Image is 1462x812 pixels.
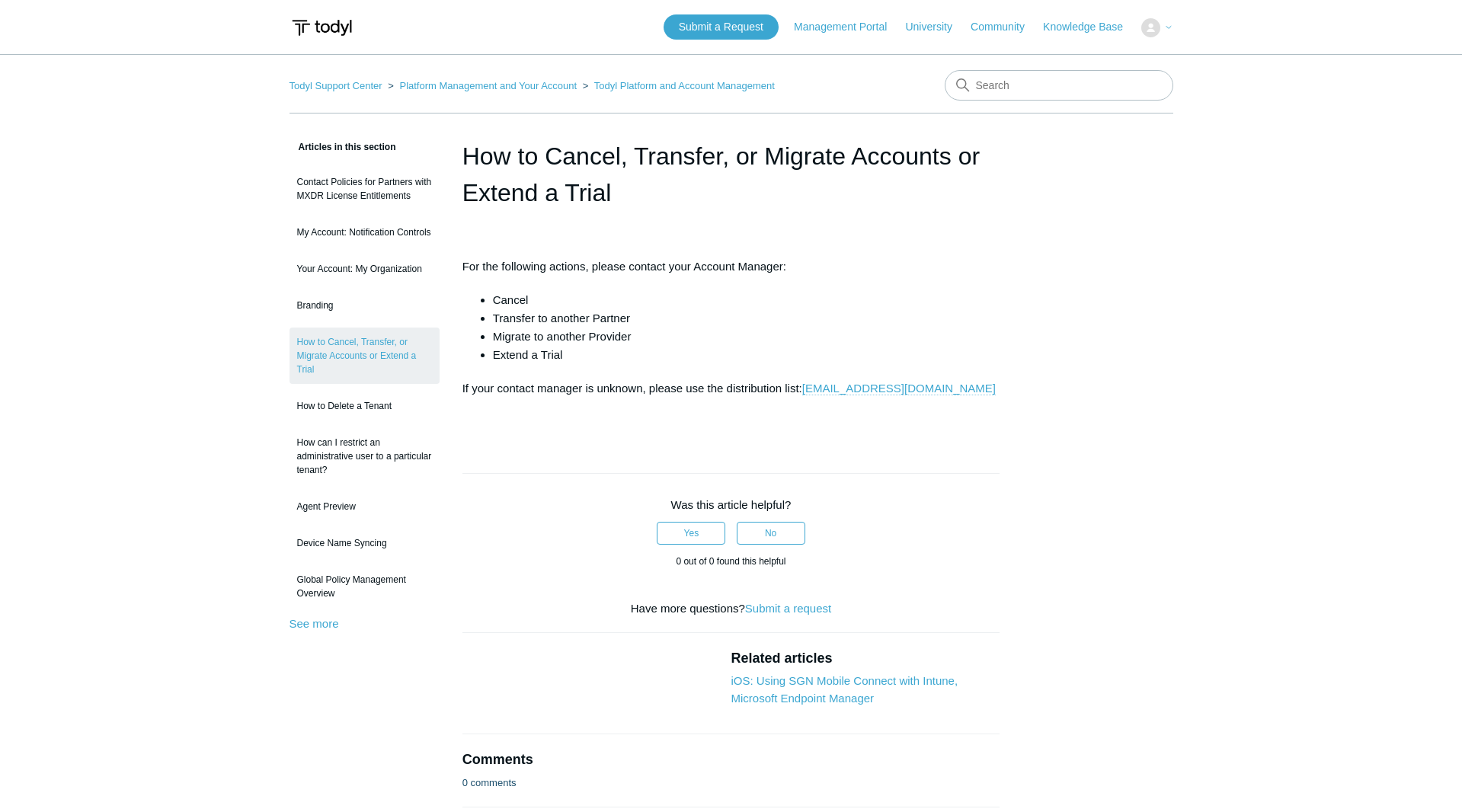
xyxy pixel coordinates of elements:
[290,617,339,630] a: See more
[580,80,775,91] li: Todyl Platform and Account Management
[290,80,382,91] a: Todyl Support Center
[290,291,440,320] a: Branding
[462,750,1000,770] h2: Comments
[290,392,440,420] a: How to Delete a Tenant
[399,80,577,91] a: Platform Management and Your Account
[290,428,440,484] a: How can I restrict an administrative user to a particular tenant?
[1043,19,1138,35] a: Knowledge Base
[971,19,1040,35] a: Community
[290,168,440,210] a: Contact Policies for Partners with MXDR License Entitlements
[594,80,775,91] a: Todyl Platform and Account Management
[664,14,779,40] a: Submit a Request
[493,328,1000,346] li: Migrate to another Provider
[737,522,805,545] button: This article was not helpful
[290,254,440,283] a: Your Account: My Organization
[671,498,792,511] span: Was this article helpful?
[462,257,1000,276] p: For the following actions, please contact your Account Manager:
[745,602,831,615] a: Submit a request
[493,346,1000,364] li: Extend a Trial
[676,556,785,567] span: 0 out of 0 found this helpful
[462,379,1000,398] p: If your contact manager is unknown, please use the distribution list:
[493,309,1000,328] li: Transfer to another Partner
[493,291,1000,309] li: Cancel
[290,80,385,91] li: Todyl Support Center
[290,14,354,42] img: Todyl Support Center Help Center home page
[462,138,1000,211] h1: How to Cancel, Transfer, or Migrate Accounts or Extend a Trial
[462,775,517,791] p: 0 comments
[731,674,958,705] a: iOS: Using SGN Mobile Connect with Intune, Microsoft Endpoint Manager
[657,522,725,545] button: This article was helpful
[290,565,440,608] a: Global Policy Management Overview
[290,218,440,247] a: My Account: Notification Controls
[794,19,902,35] a: Management Portal
[945,70,1173,101] input: Search
[802,382,996,395] a: [EMAIL_ADDRESS][DOMAIN_NAME]
[290,142,396,152] span: Articles in this section
[385,80,580,91] li: Platform Management and Your Account
[290,328,440,384] a: How to Cancel, Transfer, or Migrate Accounts or Extend a Trial
[290,492,440,521] a: Agent Preview
[290,529,440,558] a: Device Name Syncing
[731,648,1000,669] h2: Related articles
[462,600,1000,618] div: Have more questions?
[905,19,967,35] a: University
